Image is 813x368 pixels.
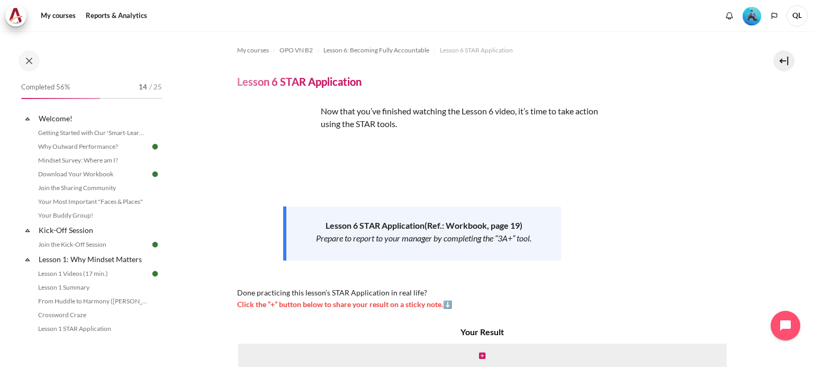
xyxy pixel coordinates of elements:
strong: Lesson 6 STAR Application [326,220,424,230]
a: Lesson 1 STAR Application [35,322,150,335]
a: Lesson 6 STAR Application [440,44,513,57]
span: Lesson 6: Becoming Fully Accountable [323,46,429,55]
span: Collapse [22,254,33,265]
a: Lesson 1 Videos (17 min.) [35,267,150,280]
div: 56% [21,98,100,99]
span: Collapse [22,113,33,124]
a: My courses [237,44,269,57]
span: QL [787,5,808,26]
a: Why Outward Performance? [35,140,150,153]
a: Lesson 1: Why Mindset Matters [37,252,150,266]
a: Your Most Important "Faces & Places" [35,195,150,208]
span: Lesson 6 STAR Application [440,46,513,55]
a: Join the Kick-Off Session [35,238,150,251]
strong: ( [424,220,522,230]
a: From Huddle to Harmony ([PERSON_NAME]'s Story) [35,295,150,308]
img: Done [150,169,160,179]
span: Click the “+” button below to share your result on a sticky note.⬇️ [237,300,452,309]
a: User menu [787,5,808,26]
span: 14 [139,82,147,93]
a: Architeck Architeck [5,5,32,26]
span: Collapse [22,338,33,349]
i: Create new note in this column [479,352,485,360]
div: Prepare to report to your manager by completing the “3A+” tool. [305,232,542,245]
span: / 25 [149,82,162,93]
a: Lesson 1 Summary [35,281,150,294]
a: Download Your Workbook [35,168,150,181]
a: Lesson 6: Becoming Fully Accountable [323,44,429,57]
h4: Lesson 6 STAR Application [237,75,362,88]
span: Collapse [22,225,33,236]
img: Done [150,142,160,151]
img: Architeck [8,8,23,24]
span: My courses [237,46,269,55]
a: Welcome! [37,111,150,125]
div: Show notification window with no new notifications [721,8,737,24]
img: Level #3 [743,7,761,25]
span: Done practicing this lesson’s STAR Application in real life? [237,288,427,297]
span: OPO VN B2 [279,46,313,55]
a: Lesson 2: Radical Self-Awareness [37,336,150,351]
a: Your Buddy Group! [35,209,150,222]
a: My courses [37,5,79,26]
a: OPO VN B2 [279,44,313,57]
a: Getting Started with Our 'Smart-Learning' Platform [35,127,150,139]
a: Level #3 [738,6,765,25]
img: Done [150,240,160,249]
a: Kick-Off Session [37,223,150,237]
span: Ref.: Workbook, page 19) [427,220,522,230]
nav: Navigation bar [237,42,738,59]
a: Join the Sharing Community [35,182,150,194]
span: Now that you’ve finished watching the Lesson 6 video, it’s time to take action using the STAR tools. [321,106,598,129]
button: Languages [766,8,782,24]
a: Reports & Analytics [82,5,151,26]
a: Mindset Survey: Where am I? [35,154,150,167]
h4: Your Result [237,326,728,338]
a: Crossword Craze [35,309,150,321]
img: Done [150,269,160,279]
div: Level #3 [743,6,761,25]
img: dsf [237,105,317,184]
span: Completed 56% [21,82,70,93]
